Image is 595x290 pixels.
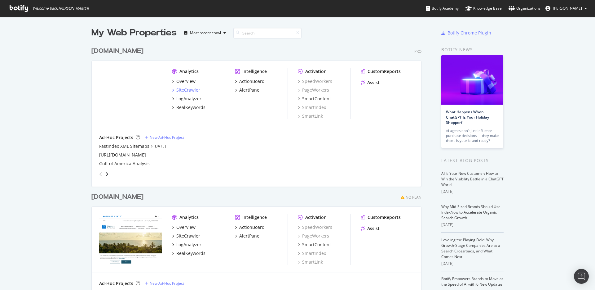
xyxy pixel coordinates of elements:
[441,171,504,187] a: AI Is Your New Customer: How to Win the Visibility Battle in a ChatGPT World
[99,214,162,265] img: hyattinclusivecollection.com
[302,96,331,102] div: SmartContent
[239,233,261,239] div: AlertPanel
[172,87,200,93] a: SiteCrawler
[298,250,326,256] a: SmartIndex
[305,68,327,75] div: Activation
[176,250,205,256] div: RealKeywords
[305,214,327,220] div: Activation
[361,68,401,75] a: CustomReports
[97,169,105,179] div: angle-left
[302,242,331,248] div: SmartContent
[368,214,401,220] div: CustomReports
[235,78,265,84] a: ActionBoard
[172,233,200,239] a: SiteCrawler
[553,6,582,11] span: Joyce Lee
[441,30,491,36] a: Botify Chrome Plugin
[242,68,267,75] div: Intelligence
[368,68,401,75] div: CustomReports
[176,224,196,230] div: Overview
[176,242,201,248] div: LogAnalyzer
[190,31,221,35] div: Most recent crawl
[172,242,201,248] a: LogAnalyzer
[91,193,143,202] div: [DOMAIN_NAME]
[367,79,380,86] div: Assist
[239,224,265,230] div: ActionBoard
[414,49,421,54] div: Pro
[298,233,329,239] a: PageWorkers
[172,104,205,111] a: RealKeywords
[99,161,150,167] a: Gulf of America Analysis
[441,276,503,287] a: Botify Empowers Brands to Move at the Speed of AI with 6 New Updates
[182,28,228,38] button: Most recent crawl
[176,96,201,102] div: LogAnalyzer
[145,135,184,140] a: New Ad-Hoc Project
[298,259,323,265] a: SmartLink
[91,27,177,39] div: My Web Properties
[33,6,89,11] span: Welcome back, [PERSON_NAME] !
[145,281,184,286] a: New Ad-Hoc Project
[172,250,205,256] a: RealKeywords
[441,157,504,164] div: Latest Blog Posts
[406,195,421,200] div: No Plan
[233,28,302,39] input: Search
[150,281,184,286] div: New Ad-Hoc Project
[540,3,592,13] button: [PERSON_NAME]
[99,68,162,119] img: hyatt.com
[441,237,500,259] a: Leveling the Playing Field: Why Growth-Stage Companies Are at a Search Crossroads, and What Comes...
[298,96,331,102] a: SmartContent
[298,87,329,93] a: PageWorkers
[298,104,326,111] a: SmartIndex
[441,222,504,228] div: [DATE]
[91,47,146,56] a: [DOMAIN_NAME]
[361,225,380,232] a: Assist
[361,79,380,86] a: Assist
[179,68,199,75] div: Analytics
[91,193,146,202] a: [DOMAIN_NAME]
[235,224,265,230] a: ActionBoard
[509,5,540,11] div: Organizations
[172,78,196,84] a: Overview
[465,5,502,11] div: Knowledge Base
[361,214,401,220] a: CustomReports
[172,224,196,230] a: Overview
[242,214,267,220] div: Intelligence
[99,280,133,287] div: Ad-Hoc Projects
[99,143,149,149] a: FastIndex XML Sitemaps
[176,87,200,93] div: SiteCrawler
[441,189,504,194] div: [DATE]
[441,204,500,220] a: Why Mid-Sized Brands Should Use IndexNow to Accelerate Organic Search Growth
[298,224,332,230] a: SpeedWorkers
[447,30,491,36] div: Botify Chrome Plugin
[441,261,504,266] div: [DATE]
[176,78,196,84] div: Overview
[105,171,109,177] div: angle-right
[176,104,205,111] div: RealKeywords
[99,134,133,141] div: Ad-Hoc Projects
[172,96,201,102] a: LogAnalyzer
[179,214,199,220] div: Analytics
[91,47,143,56] div: [DOMAIN_NAME]
[426,5,459,11] div: Botify Academy
[239,78,265,84] div: ActionBoard
[176,233,200,239] div: SiteCrawler
[150,135,184,140] div: New Ad-Hoc Project
[298,113,323,119] a: SmartLink
[99,152,146,158] a: [URL][DOMAIN_NAME]
[298,78,332,84] div: SpeedWorkers
[367,225,380,232] div: Assist
[446,128,499,143] div: AI agents don’t just influence purchase decisions — they make them. Is your brand ready?
[574,269,589,284] div: Open Intercom Messenger
[446,109,489,125] a: What Happens When ChatGPT Is Your Holiday Shopper?
[154,143,166,149] a: [DATE]
[235,87,261,93] a: AlertPanel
